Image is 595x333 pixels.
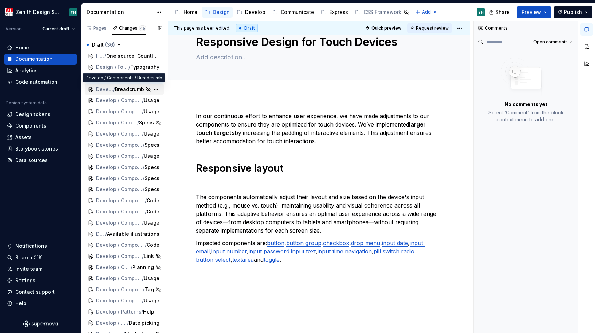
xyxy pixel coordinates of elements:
[291,248,316,255] a: input text
[196,162,442,174] h1: Responsive layout
[196,193,442,235] p: The components automatically adjust their layout and size based on the device's input method (e.g...
[96,219,142,226] span: Develop / Components / Illustrations
[104,52,106,59] span: /
[85,217,164,228] a: Develop / Components / Illustrations/Usage
[15,79,57,86] div: Code automation
[382,239,408,246] a: input date
[85,117,164,128] a: Develop / Components / Form elements / Input duration/Specs
[129,319,159,326] span: Date picking
[142,253,144,260] span: /
[130,64,159,71] span: Typography
[144,153,159,160] span: Usage
[143,164,144,171] span: /
[119,25,146,31] div: Changes
[141,308,143,315] span: /
[145,197,147,204] span: /
[128,64,130,71] span: /
[15,277,36,284] div: Settings
[96,275,142,282] span: Develop / Components / Table
[15,44,29,51] div: Home
[144,164,159,171] span: Specs
[195,34,441,50] textarea: Responsive Design for Touch Devices
[264,256,280,263] a: toggle
[92,41,115,48] span: Draft
[15,157,48,164] div: Data sources
[352,7,412,18] a: CSS Framework
[1,5,79,19] button: Zenith Design SystemYH
[504,101,547,108] p: No comments yet
[137,119,139,126] span: /
[144,286,154,293] span: Tag
[96,141,143,148] span: Develop / Components / Form elements / Select / Select
[234,7,268,18] a: Develop
[85,39,164,50] button: Draft (36)
[4,241,77,252] button: Notifications
[413,7,439,17] button: Add
[96,197,145,204] span: Develop / Components / Icons / Functional icon
[196,112,442,145] p: In our continuous effort to enhance user experience, we have made adjustments to our components t...
[85,295,164,306] a: Develop / Components / Tooltip/Usage
[15,134,32,141] div: Assets
[144,186,159,193] span: Specs
[147,208,159,215] span: Code
[15,266,42,273] div: Invite team
[15,300,26,307] div: Help
[96,230,105,237] span: Develop / Components / Illustrations
[144,219,159,226] span: Usage
[85,184,164,195] a: Develop / Components / Form elements / Toggle/Specs
[5,8,13,16] img: e95d57dd-783c-4905-b3fc-0c5af85c8823.png
[144,253,154,260] span: Link
[202,7,233,18] a: Design
[106,52,159,59] span: One source. Countless constellations.
[107,230,159,237] span: Available illustrations
[85,284,164,295] a: Develop / Components/Tag
[85,306,164,317] a: Develop / Patterns/Help
[96,52,104,59] span: Home
[232,256,254,263] a: textarea
[533,39,568,45] span: Open comments
[15,56,53,63] div: Documentation
[96,297,142,304] span: Develop / Components / Tooltip
[85,273,164,284] a: Develop / Components / Table/Usage
[142,275,144,282] span: /
[172,7,200,18] a: Home
[142,297,144,304] span: /
[96,97,142,104] span: Develop / Components / Card
[96,153,142,160] span: Develop / Components / Form elements / Select / Multi
[4,65,77,76] a: Analytics
[6,100,47,106] div: Design system data
[142,153,144,160] span: /
[145,208,147,215] span: /
[4,132,77,143] a: Assets
[422,9,431,15] span: Add
[86,25,107,31] div: Pages
[96,286,143,293] span: Develop / Components
[15,122,46,129] div: Components
[15,243,47,250] div: Notifications
[96,253,142,260] span: Develop / Components
[4,298,77,309] button: Help
[4,263,77,275] a: Invite team
[4,275,77,286] a: Settings
[174,25,230,31] span: This page has been edited.
[371,25,401,31] span: Quick preview
[144,275,159,282] span: Usage
[96,264,131,271] span: Develop / Components
[363,23,405,33] button: Quick preview
[144,297,159,304] span: Usage
[105,42,115,48] span: ( 36 )
[83,73,165,82] div: Develop / Components / Breadcrumb
[15,111,50,118] div: Design tokens
[85,151,164,162] a: Develop / Components / Form elements / Select / Multi/Usage
[269,7,317,18] a: Communicate
[147,242,159,249] span: Code
[105,230,107,237] span: /
[39,24,78,34] button: Current draft
[522,9,541,16] span: Preview
[485,6,514,18] button: Share
[6,26,22,32] div: Version
[139,25,146,31] span: 45
[281,9,314,16] div: Communicate
[329,9,348,16] div: Express
[4,109,77,120] a: Design tokens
